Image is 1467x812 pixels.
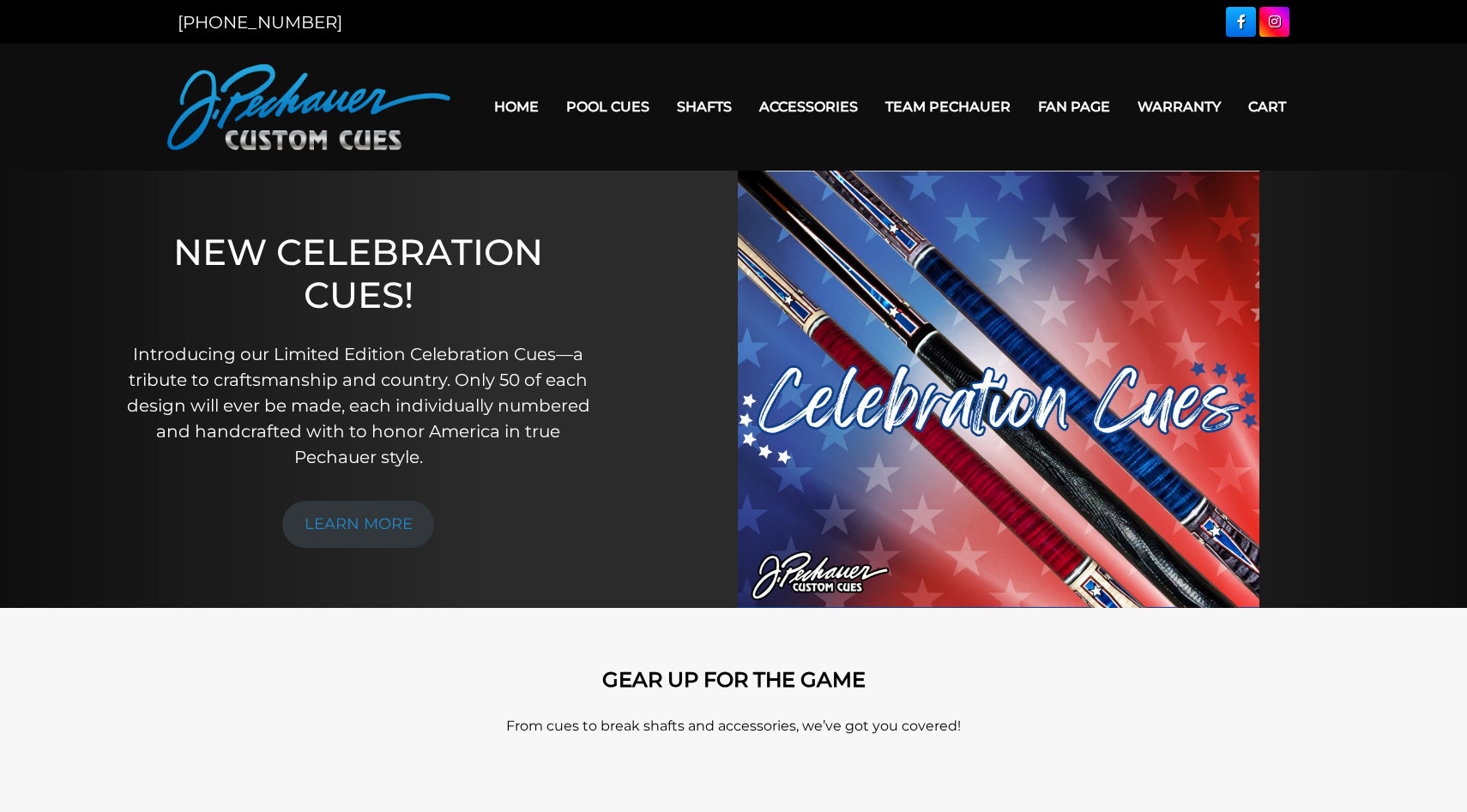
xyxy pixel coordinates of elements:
strong: GEAR UP FOR THE GAME [602,667,866,692]
a: Warranty [1124,85,1235,129]
p: From cues to break shafts and accessories, we’ve got you covered! [244,716,1222,737]
a: Shafts [663,85,746,129]
a: LEARN MORE [282,501,435,548]
h1: NEW CELEBRATION CUES! [118,231,598,317]
p: Introducing our Limited Edition Celebration Cues—a tribute to craftsmanship and country. Only 50 ... [118,341,598,470]
img: Pechauer Custom Cues [167,64,450,150]
a: Pool Cues [552,85,663,129]
a: Team Pechauer [872,85,1024,129]
a: Accessories [746,85,872,129]
a: Cart [1235,85,1300,129]
a: Home [480,85,552,129]
a: Fan Page [1024,85,1124,129]
a: [PHONE_NUMBER] [178,12,342,33]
